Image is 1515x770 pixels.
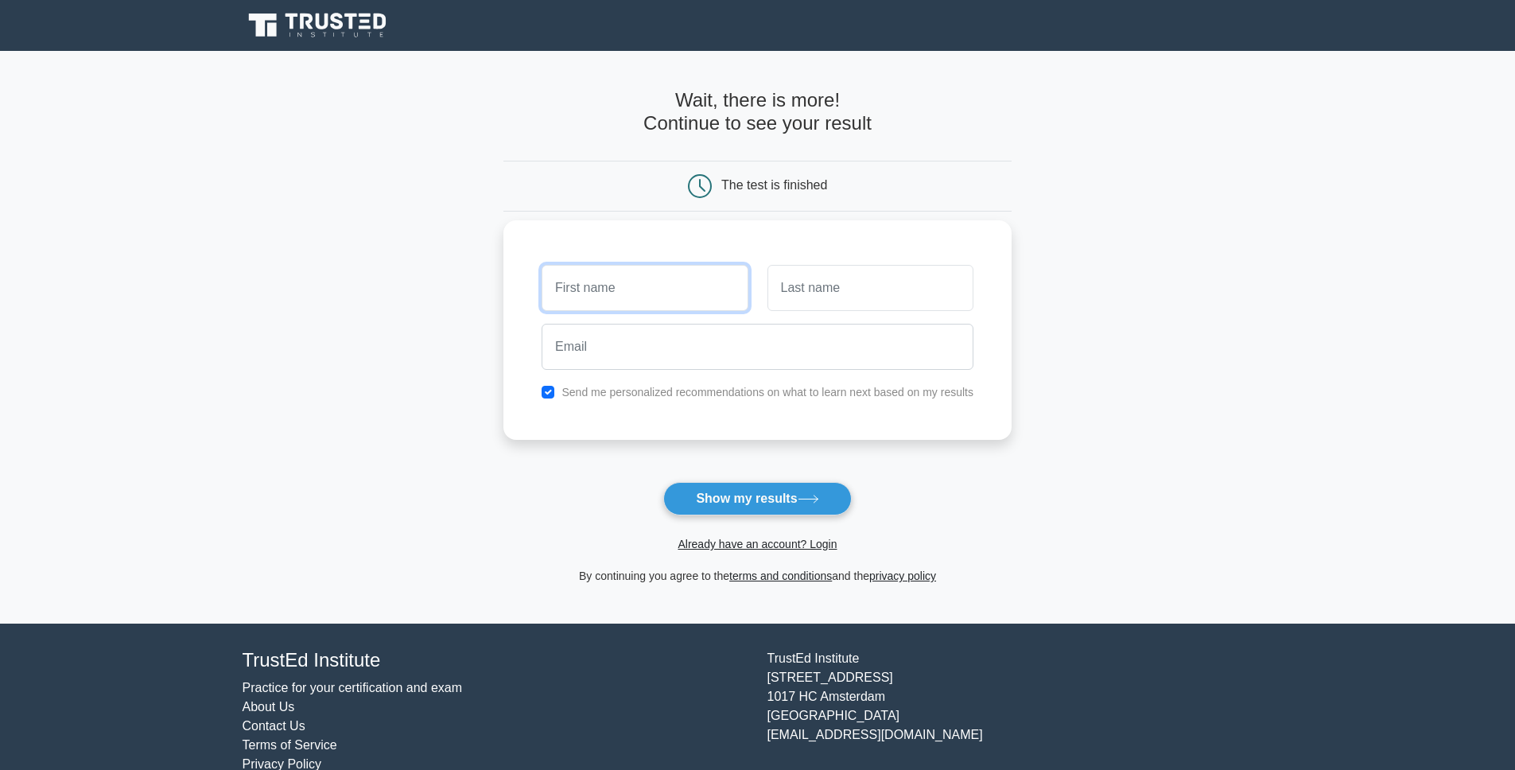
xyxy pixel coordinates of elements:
a: About Us [243,700,295,714]
a: Practice for your certification and exam [243,681,463,694]
div: The test is finished [721,178,827,192]
a: Contact Us [243,719,305,733]
a: Terms of Service [243,738,337,752]
h4: Wait, there is more! Continue to see your result [503,89,1012,135]
label: Send me personalized recommendations on what to learn next based on my results [561,386,973,399]
input: First name [542,265,748,311]
button: Show my results [663,482,851,515]
div: By continuing you agree to the and the [494,566,1021,585]
input: Email [542,324,973,370]
h4: TrustEd Institute [243,649,748,672]
a: terms and conditions [729,570,832,582]
a: privacy policy [869,570,936,582]
input: Last name [767,265,973,311]
a: Already have an account? Login [678,538,837,550]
